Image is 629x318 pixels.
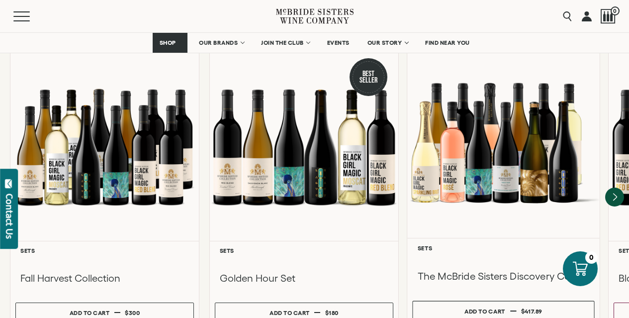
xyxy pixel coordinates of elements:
[255,33,316,53] a: JOIN THE CLUB
[361,33,414,53] a: OUR STORY
[159,39,176,46] span: SHOP
[153,33,187,53] a: SHOP
[261,39,304,46] span: JOIN THE CLUB
[4,194,14,239] div: Contact Us
[418,244,590,251] h6: Sets
[13,11,49,21] button: Mobile Menu Trigger
[321,33,356,53] a: EVENTS
[327,39,350,46] span: EVENTS
[419,33,476,53] a: FIND NEAR YOU
[192,33,250,53] a: OUR BRANDS
[20,272,189,285] h3: Fall Harvest Collection
[220,272,388,285] h3: Golden Hour Set
[605,188,624,207] button: Next
[418,270,590,283] h3: The McBride Sisters Discovery Case
[325,310,339,316] span: $180
[367,39,402,46] span: OUR STORY
[585,251,598,264] div: 0
[20,247,189,254] h6: Sets
[125,310,140,316] span: $300
[425,39,470,46] span: FIND NEAR YOU
[521,308,542,315] span: $417.89
[199,39,238,46] span: OUR BRANDS
[611,6,620,15] span: 0
[220,247,388,254] h6: Sets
